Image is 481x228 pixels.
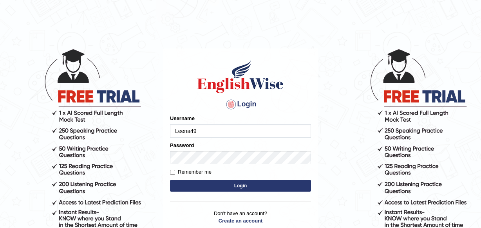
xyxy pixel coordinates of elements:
[170,217,311,224] a: Create an account
[170,170,175,175] input: Remember me
[196,59,285,94] img: Logo of English Wise sign in for intelligent practice with AI
[170,98,311,111] h4: Login
[170,168,212,176] label: Remember me
[170,180,311,192] button: Login
[170,142,194,149] label: Password
[170,115,195,122] label: Username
